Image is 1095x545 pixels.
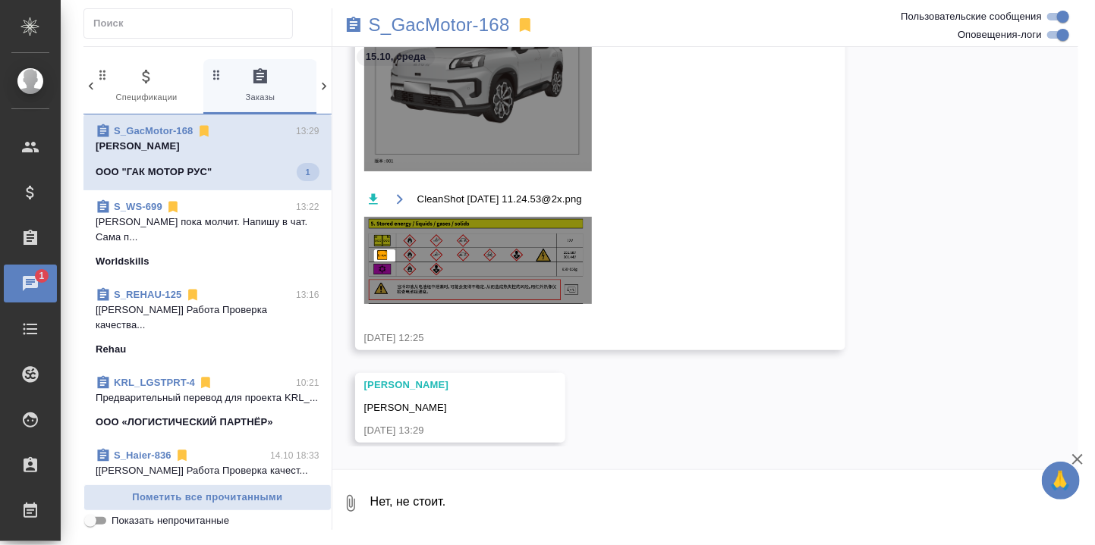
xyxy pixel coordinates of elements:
[83,278,332,366] div: S_REHAU-12513:16[[PERSON_NAME]] Работа Проверка качества...Rehau
[175,448,190,463] svg: Отписаться
[364,423,512,438] div: [DATE] 13:29
[96,415,273,430] p: ООО «ЛОГИСТИЧЕСКИЙ ПАРТНЁР»
[112,513,229,528] span: Показать непрочитанные
[96,302,319,333] p: [[PERSON_NAME]] Работа Проверка качества...
[209,67,224,82] svg: Зажми и перетащи, чтобы поменять порядок вкладок
[209,67,311,105] span: Заказы
[297,164,319,180] span: 1
[83,114,332,190] div: S_GacMotor-16813:29[PERSON_NAME]ООО "ГАК МОТОР РУС"1
[96,215,319,245] p: [PERSON_NAME] пока молчит. Напишу в чат. Сама п...
[366,49,426,64] p: 15.10, среда
[96,164,212,180] p: ООО "ГАК МОТОР РУС"
[83,484,332,511] button: Пометить все прочитанными
[83,190,332,278] div: S_WS-69913:22[PERSON_NAME] пока молчит. Напишу в чат. Сама п...Worldskills
[1048,465,1074,496] span: 🙏
[96,463,319,478] p: [[PERSON_NAME]] Работа Проверка качест...
[96,67,197,105] span: Спецификации
[197,124,212,139] svg: Отписаться
[96,139,319,154] p: [PERSON_NAME]
[364,217,592,304] img: CleanShot 2025-10-15 at 11.24.53@2x.png
[901,9,1042,24] span: Пользовательские сообщения
[96,342,126,357] p: Rehau
[296,287,319,302] p: 13:16
[96,67,110,82] svg: Зажми и перетащи, чтобы поменять порядок вкладок
[114,201,162,212] a: S_WS-699
[198,375,213,390] svg: Отписаться
[114,125,194,136] a: S_GacMotor-168
[270,448,319,463] p: 14.10 18:33
[296,199,319,215] p: 13:22
[92,489,323,506] span: Пометить все прочитанными
[364,330,792,346] div: [DATE] 12:25
[417,192,582,207] span: CleanShot [DATE] 11.24.53@2x.png
[364,190,383,209] button: Скачать
[114,289,182,300] a: S_REHAU-125
[296,375,319,390] p: 10:21
[296,124,319,139] p: 13:29
[4,265,57,302] a: 1
[93,13,292,34] input: Поиск
[30,268,53,283] span: 1
[83,439,332,512] div: S_Haier-83614.10 18:33[[PERSON_NAME]] Работа Проверка качест...Хайер Электрикал Эпплаенсиз Рус
[364,402,447,413] span: [PERSON_NAME]
[364,377,512,393] div: [PERSON_NAME]
[96,390,319,406] p: Предварительный перевод для проекта KRL_...
[391,190,410,209] button: Открыть на драйве
[114,377,195,388] a: KRL_LGSTPRT-4
[83,366,332,439] div: KRL_LGSTPRT-410:21Предварительный перевод для проекта KRL_...ООО «ЛОГИСТИЧЕСКИЙ ПАРТНЁР»
[185,287,200,302] svg: Отписаться
[369,17,510,33] a: S_GacMotor-168
[958,27,1042,42] span: Оповещения-логи
[1042,462,1080,500] button: 🙏
[114,449,171,461] a: S_Haier-836
[96,254,149,269] p: Worldskills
